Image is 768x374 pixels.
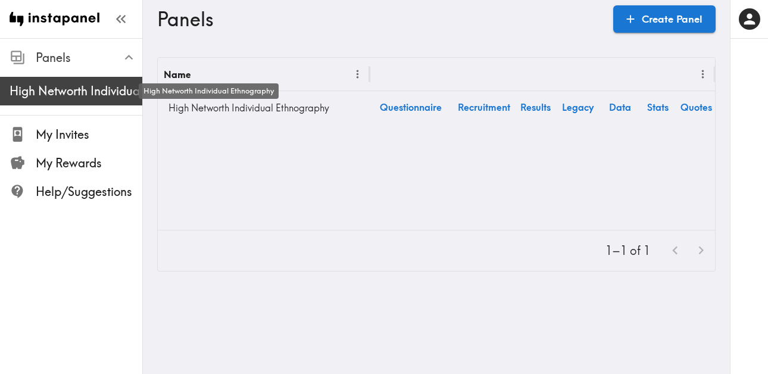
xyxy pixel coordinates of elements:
span: Help/Suggestions [36,183,142,200]
button: Menu [348,65,367,83]
div: High Networth Individual Ethnography [139,83,279,99]
h3: Panels [157,8,604,30]
button: Sort [377,65,395,83]
div: Name [164,68,191,80]
button: Menu [694,65,712,83]
a: Results [516,92,554,122]
a: Data [601,92,639,122]
a: Stats [639,92,677,122]
span: My Invites [36,126,142,143]
a: Quotes [677,92,715,122]
span: Panels [36,49,142,66]
a: Create Panel [613,5,716,33]
a: Recruitment [452,92,516,122]
span: High Networth Individual Ethnography [10,83,142,99]
button: Sort [192,65,210,83]
a: Questionnaire [370,92,452,122]
span: My Rewards [36,155,142,172]
a: High Networth Individual Ethnography [164,96,364,120]
a: Legacy [554,92,601,122]
p: 1–1 of 1 [605,242,650,259]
